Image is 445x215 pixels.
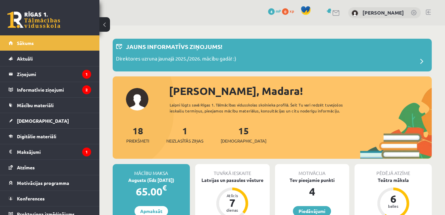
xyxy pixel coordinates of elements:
[9,82,91,97] a: Informatīvie ziņojumi2
[17,144,91,159] legend: Maksājumi
[116,55,236,64] p: Direktores uzruna jaunajā 2025./2026. mācību gadā! :)
[355,164,432,177] div: Pēdējā atzīme
[9,160,91,175] a: Atzīmes
[170,102,361,114] div: Laipni lūgts savā Rīgas 1. Tālmācības vidusskolas skolnieka profilā. Šeit Tu vari redzēt tuvojošo...
[355,177,432,184] div: Teātra māksla
[9,191,91,206] a: Konferences
[17,102,54,108] span: Mācību materiāli
[195,177,270,184] div: Latvijas un pasaules vēsture
[221,138,266,144] span: [DEMOGRAPHIC_DATA]
[17,133,56,139] span: Digitālie materiāli
[169,83,432,99] div: [PERSON_NAME], Madara!
[9,175,91,191] a: Motivācijas programma
[362,9,404,16] a: [PERSON_NAME]
[9,51,91,66] a: Aktuāli
[17,82,91,97] legend: Informatīvie ziņojumi
[290,8,294,14] span: xp
[17,118,69,124] span: [DEMOGRAPHIC_DATA]
[166,125,203,144] a: 1Neizlasītās ziņas
[162,183,167,193] span: €
[17,56,33,62] span: Aktuāli
[113,164,190,177] div: Mācību maksa
[383,193,403,204] div: 6
[113,177,190,184] div: Augusts (līdz [DATE])
[82,85,91,94] i: 2
[17,164,35,170] span: Atzīmes
[222,193,242,197] div: Atlicis
[221,125,266,144] a: 15[DEMOGRAPHIC_DATA]
[195,164,270,177] div: Tuvākā ieskaite
[222,197,242,208] div: 7
[126,42,222,51] p: Jauns informatīvs ziņojums!
[276,8,281,14] span: mP
[9,144,91,159] a: Maksājumi1
[17,66,91,82] legend: Ziņojumi
[7,12,60,28] a: Rīgas 1. Tālmācības vidusskola
[82,70,91,79] i: 1
[9,98,91,113] a: Mācību materiāli
[275,177,350,184] div: Tev pieejamie punkti
[222,208,242,212] div: dienas
[275,184,350,199] div: 4
[9,129,91,144] a: Digitālie materiāli
[116,42,428,68] a: Jauns informatīvs ziņojums! Direktores uzruna jaunajā 2025./2026. mācību gadā! :)
[9,35,91,51] a: Sākums
[113,184,190,199] div: 65.00
[166,138,203,144] span: Neizlasītās ziņas
[383,204,403,208] div: balles
[282,8,297,14] a: 0 xp
[9,113,91,128] a: [DEMOGRAPHIC_DATA]
[352,10,358,17] img: Madara Karziņina
[17,40,34,46] span: Sākums
[268,8,275,15] span: 4
[17,180,69,186] span: Motivācijas programma
[275,164,350,177] div: Motivācija
[268,8,281,14] a: 4 mP
[126,125,149,144] a: 18Priekšmeti
[17,195,45,201] span: Konferences
[282,8,289,15] span: 0
[82,148,91,156] i: 1
[126,138,149,144] span: Priekšmeti
[9,66,91,82] a: Ziņojumi1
